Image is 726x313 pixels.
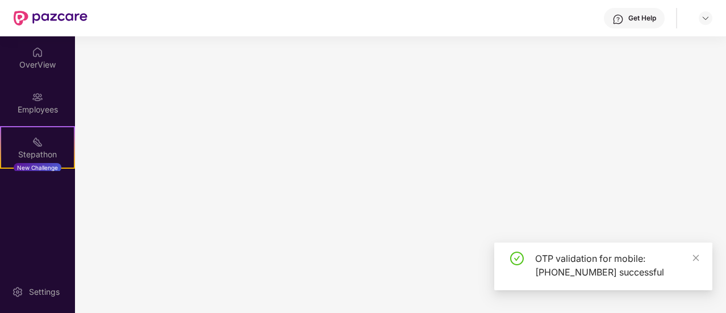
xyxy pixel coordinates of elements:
[628,14,656,23] div: Get Help
[535,252,699,279] div: OTP validation for mobile: [PHONE_NUMBER] successful
[612,14,624,25] img: svg+xml;base64,PHN2ZyBpZD0iSGVscC0zMngzMiIgeG1sbnM9Imh0dHA6Ly93d3cudzMub3JnLzIwMDAvc3ZnIiB3aWR0aD...
[692,254,700,262] span: close
[14,11,87,26] img: New Pazcare Logo
[510,252,524,265] span: check-circle
[32,136,43,148] img: svg+xml;base64,PHN2ZyB4bWxucz0iaHR0cDovL3d3dy53My5vcmcvMjAwMC9zdmciIHdpZHRoPSIyMSIgaGVpZ2h0PSIyMC...
[32,91,43,103] img: svg+xml;base64,PHN2ZyBpZD0iRW1wbG95ZWVzIiB4bWxucz0iaHR0cDovL3d3dy53My5vcmcvMjAwMC9zdmciIHdpZHRoPS...
[701,14,710,23] img: svg+xml;base64,PHN2ZyBpZD0iRHJvcGRvd24tMzJ4MzIiIHhtbG5zPSJodHRwOi8vd3d3LnczLm9yZy8yMDAwL3N2ZyIgd2...
[1,149,74,160] div: Stepathon
[14,163,61,172] div: New Challenge
[32,47,43,58] img: svg+xml;base64,PHN2ZyBpZD0iSG9tZSIgeG1sbnM9Imh0dHA6Ly93d3cudzMub3JnLzIwMDAvc3ZnIiB3aWR0aD0iMjAiIG...
[12,286,23,298] img: svg+xml;base64,PHN2ZyBpZD0iU2V0dGluZy0yMHgyMCIgeG1sbnM9Imh0dHA6Ly93d3cudzMub3JnLzIwMDAvc3ZnIiB3aW...
[26,286,63,298] div: Settings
